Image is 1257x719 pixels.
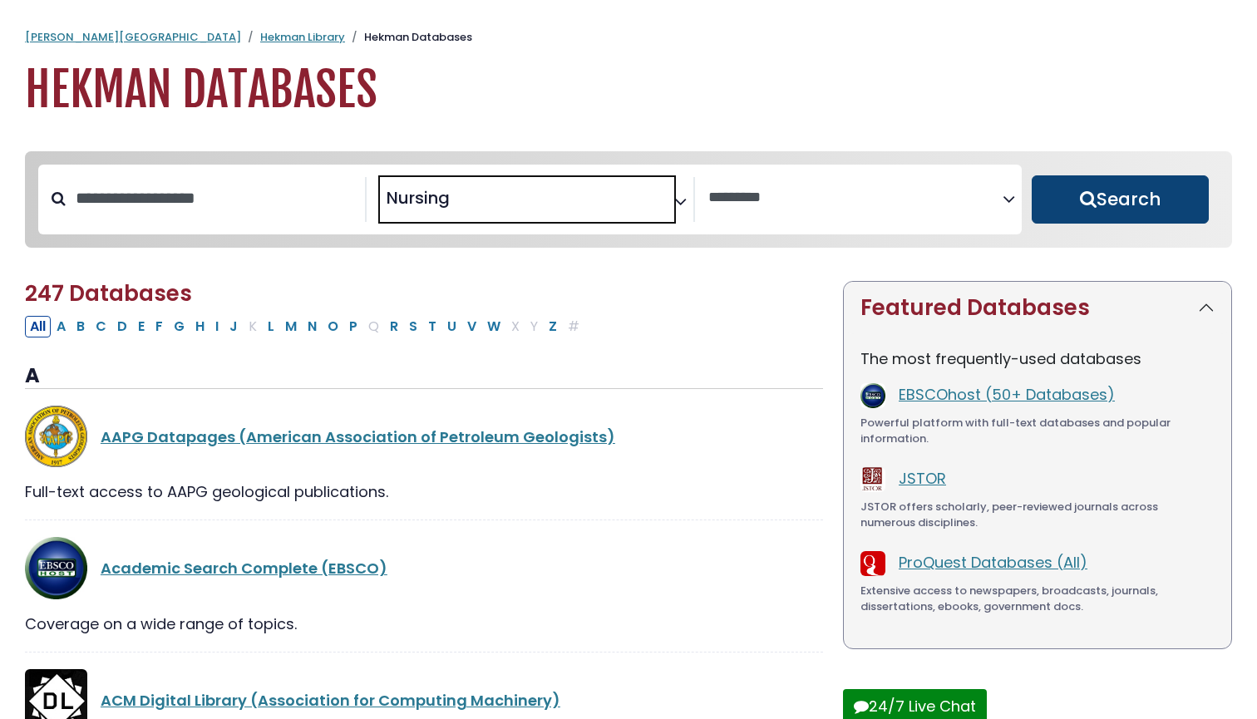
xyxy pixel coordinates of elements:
button: Filter Results S [404,316,422,337]
nav: breadcrumb [25,29,1232,46]
a: Academic Search Complete (EBSCO) [101,558,387,579]
div: Full-text access to AAPG geological publications. [25,480,823,503]
div: Powerful platform with full-text databases and popular information. [860,415,1215,447]
button: Submit for Search Results [1032,175,1209,224]
button: Featured Databases [844,282,1231,334]
a: AAPG Datapages (American Association of Petroleum Geologists) [101,426,615,447]
button: Filter Results B [71,316,90,337]
span: 247 Databases [25,278,192,308]
button: Filter Results C [91,316,111,337]
li: Hekman Databases [345,29,472,46]
button: Filter Results M [280,316,302,337]
p: The most frequently-used databases [860,347,1215,370]
button: Filter Results H [190,316,209,337]
button: Filter Results N [303,316,322,337]
button: Filter Results A [52,316,71,337]
div: Extensive access to newspapers, broadcasts, journals, dissertations, ebooks, government docs. [860,583,1215,615]
button: Filter Results F [150,316,168,337]
a: ProQuest Databases (All) [899,552,1087,573]
textarea: Search [453,195,465,212]
div: Alpha-list to filter by first letter of database name [25,315,586,336]
button: Filter Results P [344,316,362,337]
div: JSTOR offers scholarly, peer-reviewed journals across numerous disciplines. [860,499,1215,531]
button: Filter Results J [224,316,243,337]
a: EBSCOhost (50+ Databases) [899,384,1115,405]
span: Nursing [387,185,450,210]
a: ACM Digital Library (Association for Computing Machinery) [101,690,560,711]
nav: Search filters [25,151,1232,248]
button: All [25,316,51,337]
a: [PERSON_NAME][GEOGRAPHIC_DATA] [25,29,241,45]
button: Filter Results R [385,316,403,337]
button: Filter Results L [263,316,279,337]
button: Filter Results D [112,316,132,337]
h1: Hekman Databases [25,62,1232,118]
button: Filter Results W [482,316,505,337]
a: Hekman Library [260,29,345,45]
button: Filter Results O [323,316,343,337]
button: Filter Results G [169,316,190,337]
button: Filter Results T [423,316,441,337]
button: Filter Results E [133,316,150,337]
h3: A [25,364,823,389]
div: Coverage on a wide range of topics. [25,613,823,635]
button: Filter Results V [462,316,481,337]
input: Search database by title or keyword [66,185,365,212]
textarea: Search [708,190,1003,207]
li: Nursing [380,185,450,210]
button: Filter Results I [210,316,224,337]
a: JSTOR [899,468,946,489]
button: Filter Results U [442,316,461,337]
button: Filter Results Z [544,316,562,337]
